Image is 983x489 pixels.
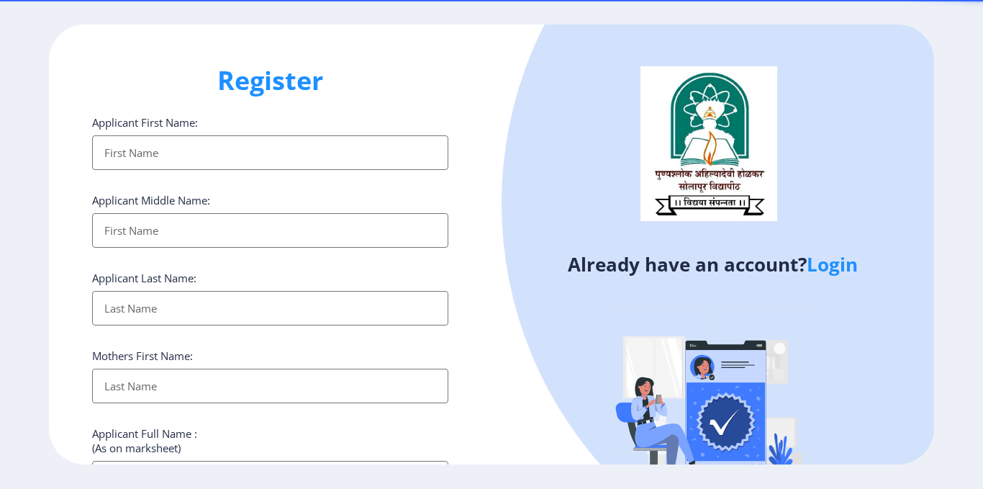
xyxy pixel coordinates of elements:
[92,271,196,285] label: Applicant Last Name:
[92,115,198,130] label: Applicant First Name:
[92,369,448,403] input: Last Name
[92,135,448,170] input: First Name
[502,253,923,276] h4: Already have an account?
[807,251,858,277] a: Login
[92,349,193,363] label: Mothers First Name:
[92,213,448,248] input: First Name
[92,63,448,98] h1: Register
[92,193,210,207] label: Applicant Middle Name:
[92,291,448,326] input: Last Name
[640,66,777,220] img: logo
[92,426,197,455] label: Applicant Full Name : (As on marksheet)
